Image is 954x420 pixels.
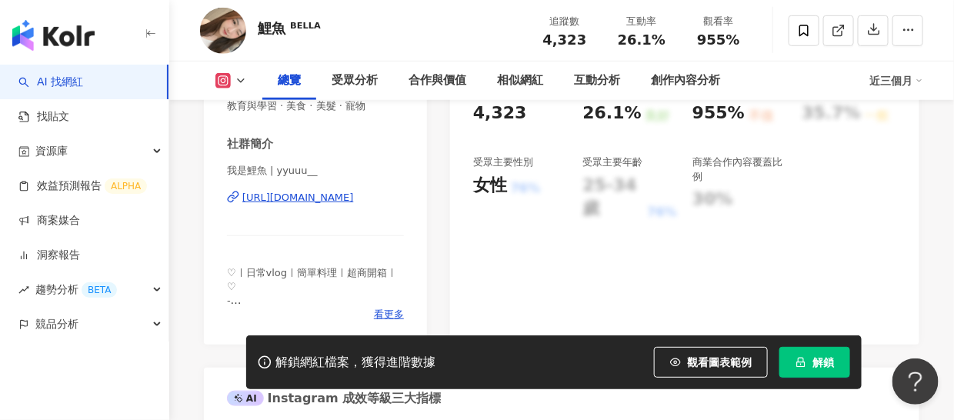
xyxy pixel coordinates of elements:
span: rise [18,285,29,295]
span: 趨勢分析 [35,272,117,307]
span: 4,323 [543,32,587,48]
div: [URL][DOMAIN_NAME] [242,191,354,205]
div: 創作內容分析 [651,72,720,90]
div: 近三個月 [869,68,923,93]
div: BETA [82,282,117,298]
div: 受眾分析 [332,72,378,90]
div: 互動分析 [574,72,620,90]
a: 找貼文 [18,109,69,125]
span: 26.1% [618,32,665,48]
div: 受眾主要性別 [473,155,533,169]
div: 26.1% [583,102,642,125]
div: 955% [692,102,745,125]
span: ♡ㅣ日常vlogㅣ簡單料理ㅣ超商開箱ㅣ♡ - - 電商加盟先看精選 【 𝘔𝘐𝘟𝘟加盟 】✨ - 💌[EMAIL_ADDRESS][DOMAIN_NAME] - 🐮🤍 [227,267,399,362]
a: searchAI 找網紅 [18,75,83,90]
a: [URL][DOMAIN_NAME] [227,191,404,205]
a: 洞察報告 [18,248,80,263]
span: 955% [697,32,740,48]
div: 鯉魚 ᴮᴱᴸᴸᴬ [258,18,321,38]
div: Instagram 成效等級三大指標 [227,390,441,407]
div: 商業合作內容覆蓋比例 [692,155,787,183]
a: 商案媒合 [18,213,80,228]
div: 受眾主要年齡 [583,155,643,169]
button: 觀看圖表範例 [654,347,768,378]
img: logo [12,20,95,51]
span: 觀看圖表範例 [687,356,752,368]
div: AI [227,391,264,406]
div: 社群簡介 [227,136,273,152]
div: 觀看率 [689,14,748,29]
span: 看更多 [374,308,404,322]
div: 4,323 [473,102,527,125]
div: 追蹤數 [535,14,594,29]
span: 資源庫 [35,134,68,168]
span: 我是鯉魚 | yyuuu__ [227,164,404,178]
button: 解鎖 [779,347,850,378]
div: 合作與價值 [409,72,466,90]
div: 解鎖網紅檔案，獲得進階數據 [275,355,435,371]
span: 解鎖 [812,356,834,368]
a: 效益預測報告ALPHA [18,178,147,194]
img: KOL Avatar [200,8,246,54]
div: 相似網紅 [497,72,543,90]
div: 女性 [473,174,507,198]
span: 競品分析 [35,307,78,342]
span: lock [796,357,806,368]
div: 互動率 [612,14,671,29]
div: 總覽 [278,72,301,90]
